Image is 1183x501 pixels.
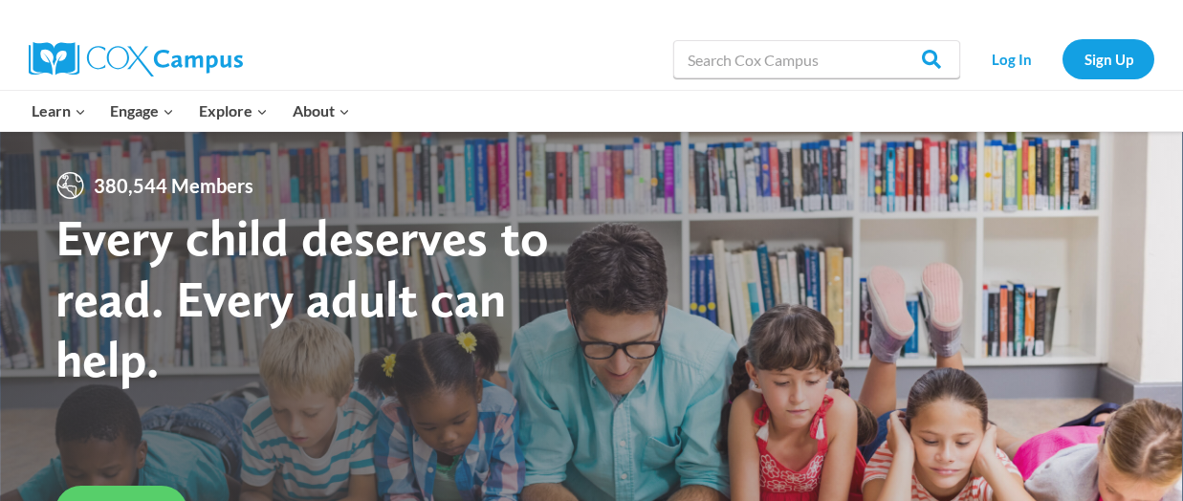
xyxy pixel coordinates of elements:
[55,207,549,389] strong: Every child deserves to read. Every adult can help.
[29,42,243,76] img: Cox Campus
[32,98,86,123] span: Learn
[1063,39,1154,78] a: Sign Up
[970,39,1053,78] a: Log In
[970,39,1154,78] nav: Secondary Navigation
[86,170,261,201] span: 380,544 Members
[293,98,350,123] span: About
[199,98,268,123] span: Explore
[19,91,361,131] nav: Primary Navigation
[673,40,960,78] input: Search Cox Campus
[110,98,174,123] span: Engage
